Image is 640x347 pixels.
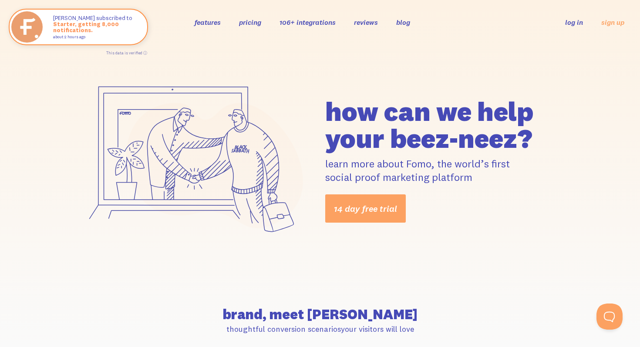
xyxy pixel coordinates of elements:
[77,307,563,321] h2: brand, meet [PERSON_NAME]
[396,18,410,27] a: blog
[106,50,147,55] a: This data is verified ⓘ
[565,18,583,27] a: log in
[53,21,138,33] span: Starter, getting 8,000 notifications.
[280,18,336,27] a: 106+ integrations
[53,15,138,39] p: [PERSON_NAME] subscribed to
[354,18,378,27] a: reviews
[77,324,563,334] p: thoughtful conversion scenarios your visitors will love
[11,11,43,43] img: Starter, getting 8,000 notifications.
[601,18,624,27] a: sign up
[596,304,623,330] iframe: Help Scout Beacon - Open
[239,18,261,27] a: pricing
[325,194,406,223] a: 14 day free trial
[325,157,563,184] p: learn more about Fomo, the world’s first social proof marketing platform
[195,18,221,27] a: features
[53,35,136,39] small: about 2 hours ago
[325,98,563,152] h1: how can we help your beez-neez?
